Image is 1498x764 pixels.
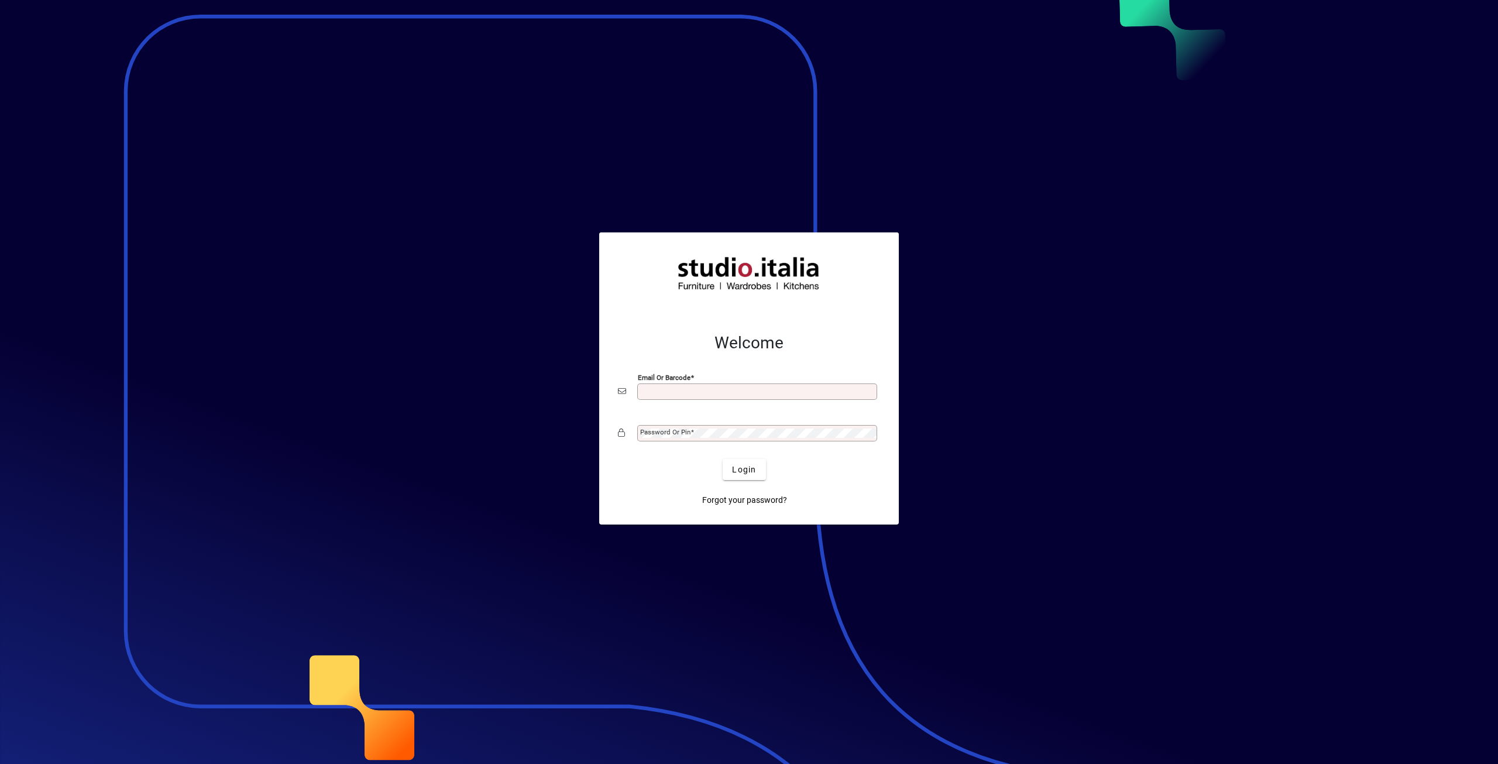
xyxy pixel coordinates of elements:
h2: Welcome [618,333,880,353]
button: Login [723,459,765,480]
span: Login [732,464,756,476]
span: Forgot your password? [702,494,787,506]
a: Forgot your password? [698,489,792,511]
mat-label: Email or Barcode [638,374,690,382]
mat-label: Password or Pin [640,428,690,436]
